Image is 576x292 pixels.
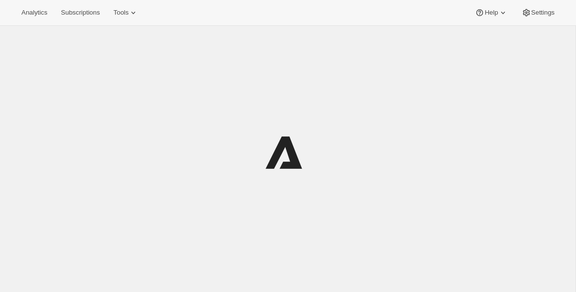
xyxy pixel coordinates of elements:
[469,6,513,19] button: Help
[108,6,144,19] button: Tools
[113,9,128,17] span: Tools
[55,6,106,19] button: Subscriptions
[531,9,555,17] span: Settings
[485,9,498,17] span: Help
[61,9,100,17] span: Subscriptions
[16,6,53,19] button: Analytics
[21,9,47,17] span: Analytics
[516,6,560,19] button: Settings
